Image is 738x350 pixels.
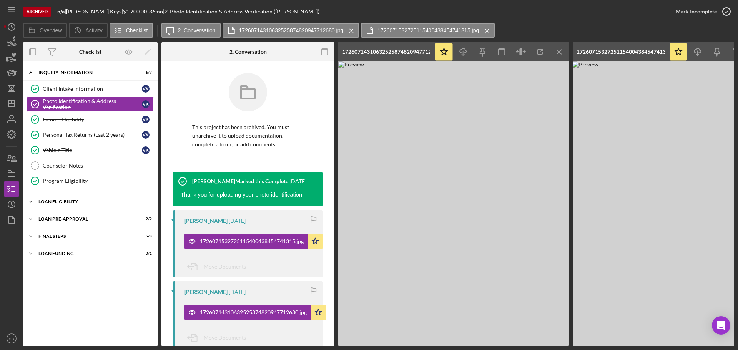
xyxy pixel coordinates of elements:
[138,234,152,239] div: 5 / 8
[27,96,154,112] a: Photo Identification & Address VerificationVK
[184,328,254,347] button: Move Documents
[668,4,734,19] button: Mark Incomplete
[204,263,246,270] span: Move Documents
[4,331,19,346] button: SO
[142,131,150,139] div: V K
[43,98,142,110] div: Photo Identification & Address Verification
[142,116,150,123] div: V K
[27,173,154,189] a: Program Eligibility
[229,218,246,224] time: 2024-09-11 16:19
[184,289,228,295] div: [PERSON_NAME]
[181,192,304,198] span: Thank you for uploading your photo identification!
[138,251,152,256] div: 0 / 1
[27,112,154,127] a: Income EligibilityVK
[27,143,154,158] a: Vehicle TitleVK
[43,163,153,169] div: Counselor Notes
[377,27,479,33] label: 1726071532725115400438454741315.jpg
[338,61,569,346] img: Preview
[9,337,14,341] text: SO
[138,217,152,221] div: 2 / 2
[342,49,430,55] div: 17260714310632525874820947712680.jpg
[38,234,133,239] div: FINAL STEPS
[123,8,149,15] div: $1,700.00
[66,8,123,15] div: [PERSON_NAME] Keys |
[204,334,246,341] span: Move Documents
[126,27,148,33] label: Checklist
[79,49,101,55] div: Checklist
[712,316,730,335] div: Open Intercom Messenger
[57,8,65,15] b: n/a
[184,234,323,249] button: 1726071532725115400438454741315.jpg
[149,8,163,15] div: 36 mo
[200,309,307,315] div: 17260714310632525874820947712680.jpg
[43,147,142,153] div: Vehicle Title
[200,238,304,244] div: 1726071532725115400438454741315.jpg
[229,289,246,295] time: 2024-09-11 16:17
[57,8,66,15] div: |
[38,251,133,256] div: Loan Funding
[38,70,133,75] div: Inquiry Information
[38,199,148,204] div: Loan Eligibility
[223,23,359,38] button: 17260714310632525874820947712680.jpg
[142,100,150,108] div: V K
[43,116,142,123] div: Income Eligibility
[184,305,326,320] button: 17260714310632525874820947712680.jpg
[239,27,344,33] label: 17260714310632525874820947712680.jpg
[27,81,154,96] a: Client Intake InformationVK
[142,146,150,154] div: V K
[361,23,495,38] button: 1726071532725115400438454741315.jpg
[577,49,665,55] div: 1726071532725115400438454741315.jpg
[138,70,152,75] div: 6 / 7
[142,85,150,93] div: V K
[163,8,319,15] div: | 2. Photo Identification & Address Verification ([PERSON_NAME])
[27,127,154,143] a: Personal Tax Returns (Last 2 years)VK
[40,27,62,33] label: Overview
[38,217,133,221] div: Loan Pre-Approval
[43,86,142,92] div: Client Intake Information
[43,178,153,184] div: Program Eligibility
[69,23,107,38] button: Activity
[184,218,228,224] div: [PERSON_NAME]
[23,23,67,38] button: Overview
[289,178,306,184] time: 2024-09-12 15:33
[184,257,254,276] button: Move Documents
[43,132,142,138] div: Personal Tax Returns (Last 2 years)
[23,7,51,17] div: Archived
[676,4,717,19] div: Mark Incomplete
[85,27,102,33] label: Activity
[192,123,304,149] p: This project has been archived. You must unarchive it to upload documentation, complete a form, o...
[27,158,154,173] a: Counselor Notes
[161,23,221,38] button: 2. Conversation
[229,49,267,55] div: 2. Conversation
[192,178,288,184] div: [PERSON_NAME] Marked this Complete
[110,23,153,38] button: Checklist
[178,27,216,33] label: 2. Conversation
